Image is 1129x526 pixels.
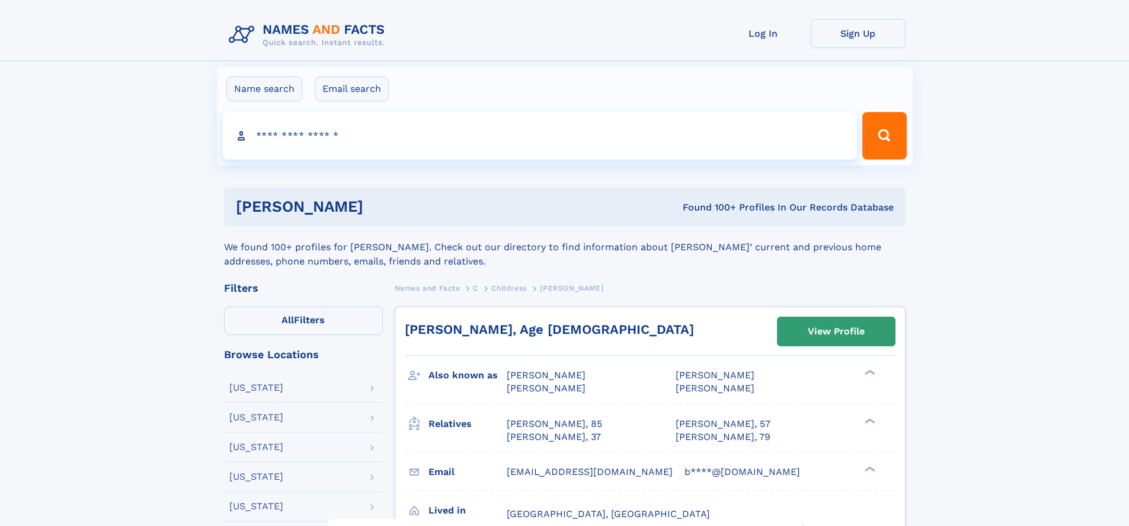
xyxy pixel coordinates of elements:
[676,382,754,394] span: [PERSON_NAME]
[523,201,894,214] div: Found 100+ Profiles In Our Records Database
[862,112,906,160] button: Search Button
[473,284,478,292] span: C
[862,465,876,473] div: ❯
[224,283,383,294] div: Filters
[224,307,383,335] label: Filters
[778,317,895,346] a: View Profile
[224,19,395,51] img: Logo Names and Facts
[507,382,586,394] span: [PERSON_NAME]
[226,76,302,101] label: Name search
[282,314,294,326] span: All
[716,19,811,48] a: Log In
[223,112,858,160] input: search input
[229,383,283,393] div: [US_STATE]
[491,280,526,295] a: Childress
[491,284,526,292] span: Childress
[428,501,507,521] h3: Lived in
[229,472,283,482] div: [US_STATE]
[862,369,876,377] div: ❯
[428,462,507,482] h3: Email
[428,365,507,385] h3: Also known as
[224,226,906,269] div: We found 100+ profiles for [PERSON_NAME]. Check out our directory to find information about [PERS...
[507,431,601,444] a: [PERSON_NAME], 37
[676,369,754,381] span: [PERSON_NAME]
[224,349,383,360] div: Browse Locations
[811,19,906,48] a: Sign Up
[229,502,283,511] div: [US_STATE]
[229,413,283,422] div: [US_STATE]
[405,322,694,337] a: [PERSON_NAME], Age [DEMOGRAPHIC_DATA]
[676,417,770,431] a: [PERSON_NAME], 57
[507,466,673,477] span: [EMAIL_ADDRESS][DOMAIN_NAME]
[540,284,603,292] span: [PERSON_NAME]
[428,414,507,434] h3: Relatives
[862,417,876,425] div: ❯
[229,442,283,452] div: [US_STATE]
[808,318,865,345] div: View Profile
[507,417,602,431] a: [PERSON_NAME], 85
[395,280,460,295] a: Names and Facts
[315,76,389,101] label: Email search
[507,508,710,519] span: [GEOGRAPHIC_DATA], [GEOGRAPHIC_DATA]
[473,280,478,295] a: C
[236,199,523,214] h1: [PERSON_NAME]
[507,369,586,381] span: [PERSON_NAME]
[676,431,770,444] a: [PERSON_NAME], 79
